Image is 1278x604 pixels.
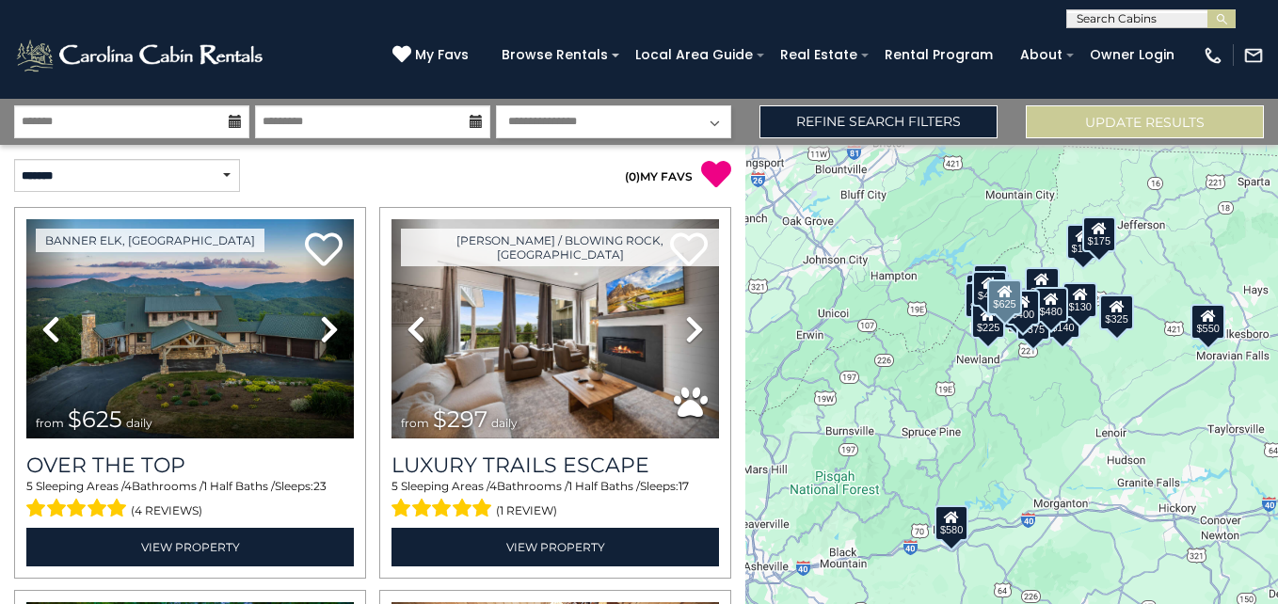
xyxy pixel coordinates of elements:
span: daily [126,416,152,430]
div: $480 [1034,287,1068,323]
a: Refine Search Filters [759,105,998,138]
img: phone-regular-white.png [1203,45,1223,66]
a: Banner Elk, [GEOGRAPHIC_DATA] [36,229,264,252]
div: $325 [1099,294,1133,330]
a: View Property [391,528,719,566]
span: 5 [391,479,398,493]
span: daily [491,416,518,430]
span: 17 [679,479,689,493]
span: 23 [313,479,327,493]
span: ( ) [625,169,640,183]
span: My Favs [415,45,469,65]
a: Local Area Guide [626,40,762,70]
a: Luxury Trails Escape [391,453,719,478]
div: $550 [1191,304,1225,340]
div: $175 [1082,216,1116,252]
a: Owner Login [1080,40,1184,70]
a: Add to favorites [305,230,343,271]
div: $625 [987,279,1021,315]
a: About [1011,40,1072,70]
a: [PERSON_NAME] / Blowing Rock, [GEOGRAPHIC_DATA] [401,229,719,266]
div: Sleeping Areas / Bathrooms / Sleeps: [391,478,719,523]
span: 5 [26,479,33,493]
div: $425 [972,271,1006,307]
a: Browse Rentals [492,40,617,70]
div: $225 [971,303,1005,339]
img: thumbnail_167153549.jpeg [26,219,354,438]
img: mail-regular-white.png [1243,45,1264,66]
span: (4 reviews) [131,499,202,523]
span: 0 [629,169,636,183]
span: 4 [489,479,497,493]
img: thumbnail_168695581.jpeg [391,219,719,438]
div: $580 [935,505,968,541]
span: (1 review) [496,499,557,523]
div: Sleeping Areas / Bathrooms / Sleeps: [26,478,354,523]
div: $175 [1066,224,1100,260]
a: (0)MY FAVS [625,169,693,183]
a: View Property [26,528,354,566]
div: $230 [965,282,998,318]
span: 4 [124,479,132,493]
span: $297 [433,405,487,433]
a: Over The Top [26,453,354,478]
img: White-1-2.png [14,37,268,74]
a: Real Estate [771,40,867,70]
span: from [401,416,429,430]
button: Update Results [1026,105,1264,138]
div: $349 [1025,267,1059,303]
a: My Favs [392,45,473,66]
div: $130 [1062,282,1096,318]
span: $625 [68,405,122,433]
span: 1 Half Baths / [203,479,275,493]
a: Rental Program [875,40,1002,70]
span: from [36,416,64,430]
div: $400 [1006,290,1040,326]
span: 1 Half Baths / [568,479,640,493]
div: $125 [973,264,1007,300]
